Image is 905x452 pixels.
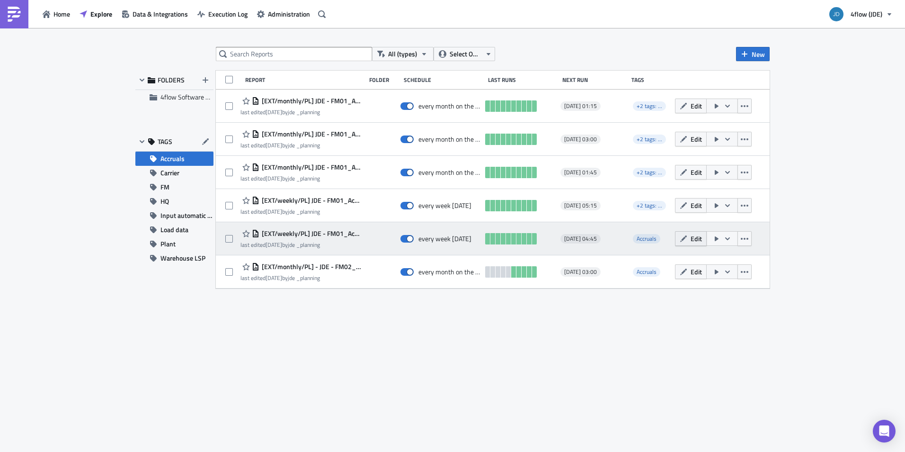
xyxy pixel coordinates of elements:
button: Edit [675,99,707,113]
div: every month on the 1st [418,268,481,276]
time: 2025-10-01T12:05:39Z [266,141,282,150]
time: 2025-07-02T08:30:18Z [266,207,282,216]
div: last edited by jde _planning [240,208,361,215]
span: +2 tags: Input automatic process JDE, Accruals [637,101,747,110]
div: last edited by jde _planning [240,274,361,281]
span: Execution Log [208,9,248,19]
button: All (types) [372,47,434,61]
div: every month on the 1st [418,135,481,144]
button: New [736,47,770,61]
button: Input automatic process JDE [135,208,213,223]
img: PushMetrics [7,7,22,22]
span: Select Owner [450,49,481,59]
div: Tags [631,76,671,83]
button: FM [135,180,213,194]
button: Data & Integrations [117,7,193,21]
span: [DATE] 03:00 [564,268,597,276]
span: Load data [160,223,188,237]
div: last edited by jde _planning [240,175,361,182]
span: [DATE] 05:15 [564,202,597,209]
span: Warehouse LSP [160,251,205,265]
span: Edit [691,101,702,111]
span: [EXT/weekly/PL] JDE - FM01_Accruals_report_YEAR [259,229,361,238]
button: Edit [675,231,707,246]
span: Explore [90,9,112,19]
button: HQ [135,194,213,208]
time: 2025-06-19T08:57:32Z [266,273,282,282]
span: [DATE] 04:45 [564,235,597,243]
span: +2 tags: Input automatic process JDE, Accruals [637,135,747,144]
time: 2025-10-01T12:05:57Z [266,174,282,183]
span: Edit [691,200,702,210]
button: 4flow (JDE) [824,4,898,25]
time: 2025-07-02T08:32:29Z [266,240,282,249]
button: Execution Log [193,7,252,21]
span: Plant [160,237,176,251]
span: Home [53,9,70,19]
div: Next Run [562,76,627,83]
span: 4flow Software KAM [160,92,219,102]
span: Input automatic process JDE [160,208,213,223]
span: +2 tags: Input automatic process JDE, Accruals [637,168,747,177]
span: +2 tags: Input automatic process JDE, Accruals [633,101,666,111]
span: [EXT/monthly/PL] JDE - FM01_Accruals_report_2024H1 [259,97,361,105]
span: FOLDERS [158,76,185,84]
div: last edited by jde _planning [240,241,361,248]
img: Avatar [828,6,844,22]
button: Plant [135,237,213,251]
div: every month on the 1st [418,102,481,110]
button: Edit [675,165,707,180]
time: 2025-10-01T12:05:15Z [266,108,282,117]
span: All (types) [388,49,417,59]
span: [DATE] 01:15 [564,102,597,110]
span: FM [160,180,169,194]
span: Edit [691,234,702,244]
span: Edit [691,167,702,177]
span: +2 tags: Accruals, HQ [633,201,666,210]
span: HQ [160,194,169,208]
span: TAGS [158,137,172,146]
button: Load data [135,223,213,237]
span: Carrier [160,166,179,180]
div: every week on Monday [418,201,471,210]
span: New [752,49,765,59]
button: Warehouse LSP [135,251,213,265]
button: Administration [252,7,315,21]
span: [EXT/weekly/PL] JDE - FM01_Accruals_report_-6mCLRD [259,196,361,205]
div: Schedule [404,76,483,83]
span: [DATE] 01:45 [564,169,597,176]
span: +2 tags: Input automatic process JDE, Accruals [633,168,666,177]
button: Edit [675,132,707,146]
button: Select Owner [434,47,495,61]
div: last edited by jde _planning [240,142,361,149]
button: Edit [675,264,707,279]
span: Data & Integrations [133,9,188,19]
div: Folder [369,76,399,83]
button: Carrier [135,166,213,180]
span: 4flow (JDE) [851,9,882,19]
span: [EXT/monthly/PL] JDE - FM01_Accruals_report_2025 [259,130,361,138]
span: Edit [691,134,702,144]
button: Home [38,7,75,21]
div: Last Runs [488,76,558,83]
div: Report [245,76,364,83]
button: Explore [75,7,117,21]
div: last edited by jde _planning [240,108,361,116]
span: [DATE] 03:00 [564,136,597,143]
span: [EXT/monthly/PL] - JDE - FM02_Accruals_report_outbound [259,262,361,271]
div: every month on the 1st [418,168,481,177]
span: Accruals [633,267,660,277]
span: Accruals [160,152,185,166]
span: +2 tags: Accruals, HQ [637,201,688,210]
span: +2 tags: Input automatic process JDE, Accruals [633,135,666,144]
span: Accruals [637,234,657,243]
input: Search Reports [216,47,372,61]
span: Administration [268,9,310,19]
span: Edit [691,267,702,277]
button: Accruals [135,152,213,166]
